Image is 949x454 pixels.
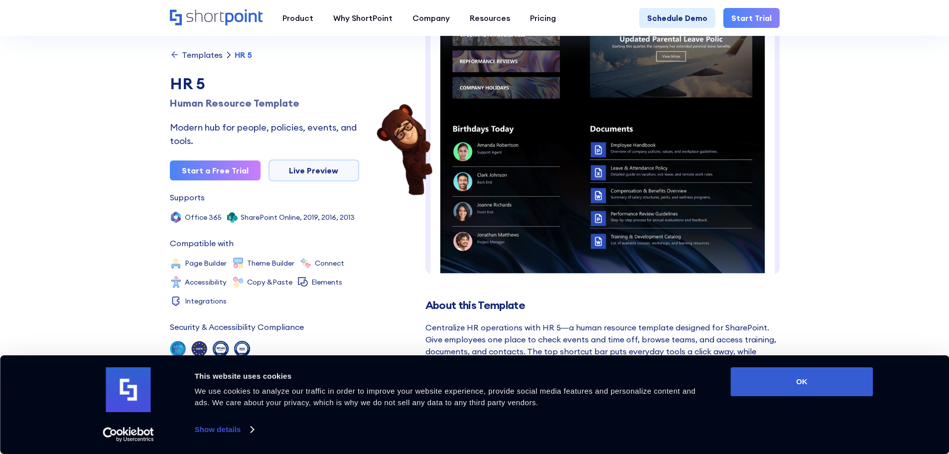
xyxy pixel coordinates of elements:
[235,51,252,59] div: HR 5
[425,321,780,441] div: Centralize HR operations with HR 5—a human resource template designed for SharePoint. Give employ...
[106,367,151,412] img: logo
[311,279,342,286] div: Elements
[170,50,223,60] a: Templates
[182,51,223,59] div: Templates
[425,299,780,311] h2: About this Template
[723,8,780,28] a: Start Trial
[185,279,227,286] div: Accessibility
[731,367,873,396] button: OK
[170,323,304,331] div: Security & Accessibility Compliance
[639,8,715,28] a: Schedule Demo
[530,12,556,24] div: Pricing
[247,260,294,267] div: Theme Builder
[770,338,949,454] iframe: Chat Widget
[170,9,263,26] a: Home
[170,96,359,111] h1: Human Resource Template
[185,214,222,221] div: Office 365
[247,279,292,286] div: Copy &Paste
[403,8,460,28] a: Company
[170,193,205,201] div: Supports
[185,260,227,267] div: Page Builder
[323,8,403,28] a: Why ShortPoint
[333,12,393,24] div: Why ShortPoint
[195,387,696,407] span: We use cookies to analyze our traffic in order to improve your website experience, provide social...
[520,8,566,28] a: Pricing
[195,422,254,437] a: Show details
[170,239,234,247] div: Compatible with
[85,427,172,442] a: Usercentrics Cookiebot - opens in a new window
[269,159,359,181] a: Live Preview
[272,8,323,28] a: Product
[412,12,450,24] div: Company
[195,370,708,382] div: This website uses cookies
[185,298,227,304] div: Integrations
[282,12,313,24] div: Product
[170,160,261,180] a: Start a Free Trial
[315,260,344,267] div: Connect
[170,121,359,148] div: Modern hub for people, policies, events, and tools.
[460,8,520,28] a: Resources
[470,12,510,24] div: Resources
[170,72,359,96] div: HR 5
[170,341,186,357] img: soc 2
[241,214,355,221] div: SharePoint Online, 2019, 2016, 2013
